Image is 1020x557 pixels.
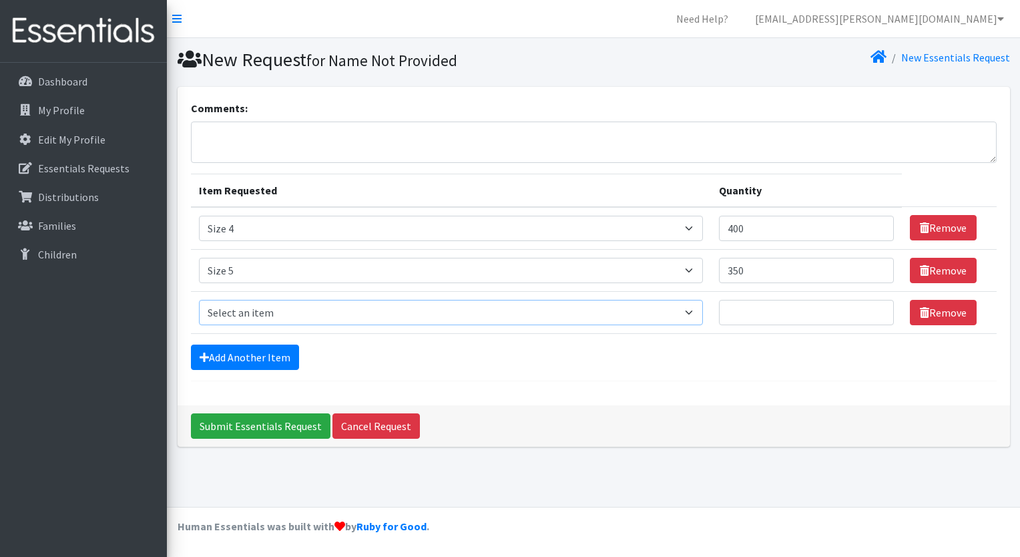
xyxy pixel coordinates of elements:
a: Edit My Profile [5,126,162,153]
input: Submit Essentials Request [191,413,330,439]
p: Essentials Requests [38,162,130,175]
th: Item Requested [191,174,712,207]
a: Children [5,241,162,268]
small: for Name Not Provided [306,51,457,70]
p: My Profile [38,104,85,117]
a: [EMAIL_ADDRESS][PERSON_NAME][DOMAIN_NAME] [744,5,1015,32]
p: Edit My Profile [38,133,105,146]
a: Cancel Request [332,413,420,439]
a: Dashboard [5,68,162,95]
p: Families [38,219,76,232]
p: Dashboard [38,75,87,88]
p: Children [38,248,77,261]
a: Distributions [5,184,162,210]
a: Remove [910,300,977,325]
strong: Human Essentials was built with by . [178,520,429,533]
img: HumanEssentials [5,9,162,53]
p: Distributions [38,190,99,204]
a: Need Help? [666,5,739,32]
th: Quantity [711,174,902,207]
a: Add Another Item [191,345,299,370]
h1: New Request [178,48,589,71]
a: Essentials Requests [5,155,162,182]
a: Families [5,212,162,239]
a: My Profile [5,97,162,124]
a: Remove [910,258,977,283]
label: Comments: [191,100,248,116]
a: New Essentials Request [901,51,1010,64]
a: Ruby for Good [356,520,427,533]
a: Remove [910,215,977,240]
